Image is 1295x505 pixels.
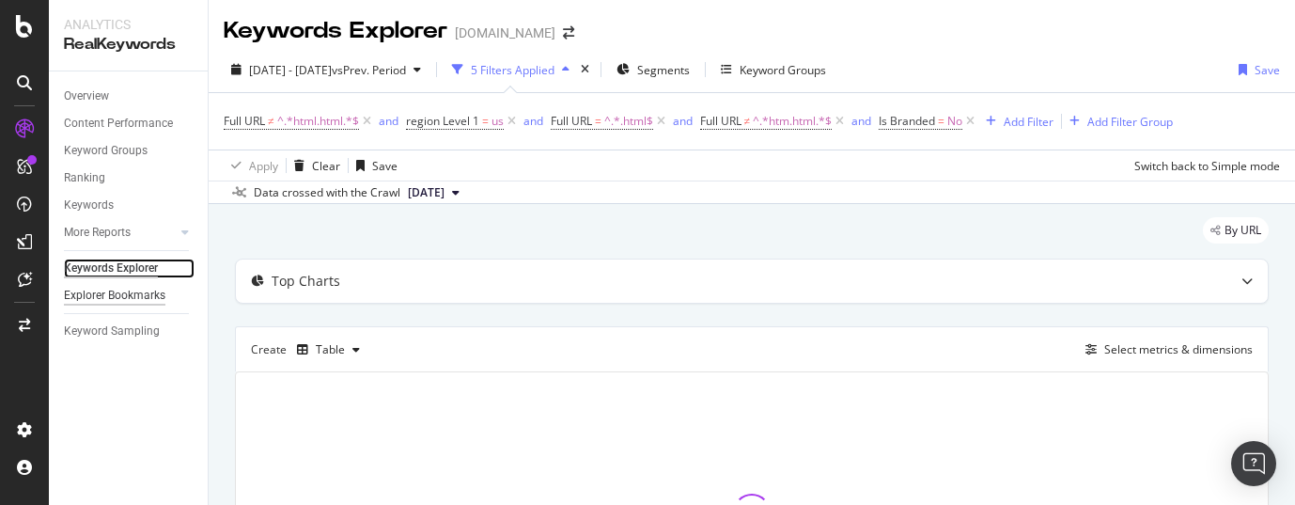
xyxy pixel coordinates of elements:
span: Segments [637,62,690,78]
div: and [523,113,543,129]
button: Keyword Groups [713,55,834,85]
div: Overview [64,87,109,106]
button: 5 Filters Applied [445,55,577,85]
span: ^.*htm.html.*$ [753,108,832,134]
div: Explorer Bookmarks [64,286,165,306]
a: Overview [64,87,195,106]
a: Keyword Sampling [64,322,195,341]
span: 2025 Jun. 17th [408,184,445,201]
span: = [482,113,489,129]
button: Apply [224,150,278,181]
button: Select metrics & dimensions [1078,339,1253,361]
a: Content Performance [64,114,195,134]
div: Open Intercom Messenger [1231,441,1276,486]
a: Ranking [64,168,195,188]
span: region Level 1 [406,113,479,129]
button: Add Filter Group [1062,110,1173,133]
div: 5 Filters Applied [471,62,554,78]
div: Add Filter Group [1087,114,1173,130]
a: Explorer Bookmarks [64,286,195,306]
div: Ranking [64,168,105,188]
div: and [851,113,871,129]
a: Keywords [64,196,195,215]
div: Save [1255,62,1280,78]
div: arrow-right-arrow-left [563,26,574,39]
button: Clear [287,150,340,181]
div: Switch back to Simple mode [1134,158,1280,174]
div: Keyword Groups [740,62,826,78]
span: No [947,108,962,134]
span: Full URL [700,113,741,129]
button: Switch back to Simple mode [1127,150,1280,181]
div: Keyword Sampling [64,322,160,341]
span: Is Branded [879,113,935,129]
button: Table [289,335,367,365]
div: Top Charts [272,272,340,291]
div: Create [251,335,367,365]
div: [DOMAIN_NAME] [455,24,555,42]
span: Full URL [224,113,265,129]
div: Keyword Groups [64,141,148,161]
button: Segments [609,55,697,85]
div: Save [372,158,398,174]
span: ≠ [744,113,751,129]
div: Apply [249,158,278,174]
a: Keyword Groups [64,141,195,161]
button: and [523,112,543,130]
div: Content Performance [64,114,173,134]
span: [DATE] - [DATE] [249,62,332,78]
button: and [851,112,871,130]
div: Analytics [64,15,193,34]
a: More Reports [64,223,176,243]
span: = [595,113,601,129]
div: Clear [312,158,340,174]
span: Full URL [551,113,592,129]
span: = [938,113,944,129]
div: and [379,113,398,129]
div: Add Filter [1004,114,1053,130]
div: legacy label [1203,217,1269,244]
span: ≠ [268,113,274,129]
span: ^.*html.html.*$ [277,108,359,134]
span: vs Prev. Period [332,62,406,78]
button: and [379,112,398,130]
button: and [673,112,693,130]
div: times [577,60,593,79]
div: and [673,113,693,129]
button: [DATE] - [DATE]vsPrev. Period [224,55,429,85]
span: us [491,108,504,134]
div: Select metrics & dimensions [1104,341,1253,357]
div: RealKeywords [64,34,193,55]
button: Save [1231,55,1280,85]
div: More Reports [64,223,131,243]
button: Save [349,150,398,181]
div: Keywords Explorer [64,259,158,278]
div: Keywords [64,196,114,215]
div: Data crossed with the Crawl [254,184,400,201]
span: ^.*.html$ [604,108,653,134]
button: Add Filter [978,110,1053,133]
span: By URL [1225,225,1261,236]
div: Keywords Explorer [224,15,447,47]
button: [DATE] [400,181,467,204]
a: Keywords Explorer [64,259,195,278]
div: Table [316,344,345,355]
